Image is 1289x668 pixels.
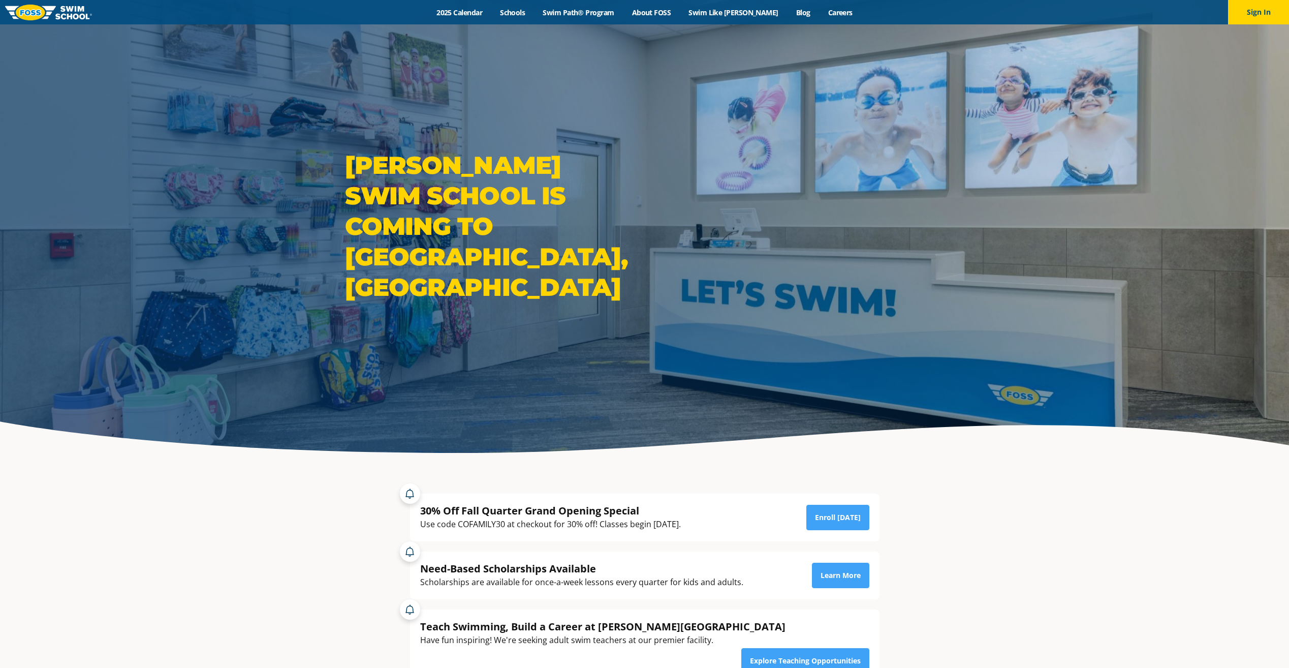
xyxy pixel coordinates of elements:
[787,8,819,17] a: Blog
[420,633,785,647] div: Have fun inspiring! We're seeking adult swim teachers at our premier facility.
[534,8,623,17] a: Swim Path® Program
[5,5,92,20] img: FOSS Swim School Logo
[623,8,680,17] a: About FOSS
[420,518,681,531] div: Use code COFAMILY30 at checkout for 30% off! Classes begin [DATE].
[806,505,869,530] a: Enroll [DATE]
[491,8,534,17] a: Schools
[420,504,681,518] div: 30% Off Fall Quarter Grand Opening Special
[428,8,491,17] a: 2025 Calendar
[420,575,743,589] div: Scholarships are available for once-a-week lessons every quarter for kids and adults.
[812,563,869,588] a: Learn More
[680,8,788,17] a: Swim Like [PERSON_NAME]
[420,620,785,633] div: Teach Swimming, Build a Career at [PERSON_NAME][GEOGRAPHIC_DATA]
[420,562,743,575] div: Need-Based Scholarships Available
[345,150,640,302] h1: [PERSON_NAME] Swim School is coming to [GEOGRAPHIC_DATA], [GEOGRAPHIC_DATA]
[819,8,861,17] a: Careers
